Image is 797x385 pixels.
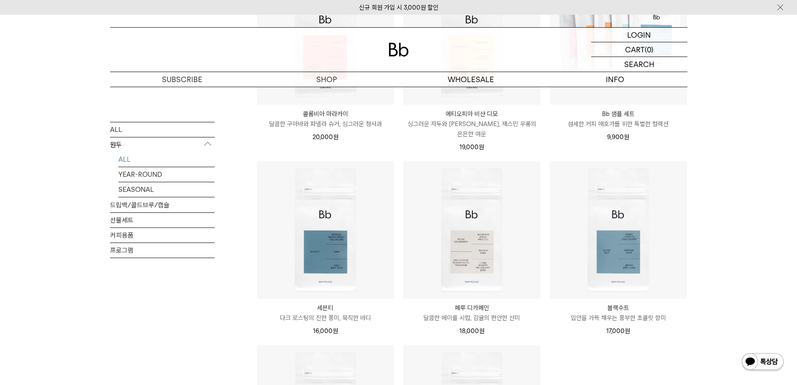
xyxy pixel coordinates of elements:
span: 원 [333,133,338,141]
p: (0) [645,42,653,57]
span: 9,900 [607,133,629,141]
p: 페루 디카페인 [403,303,541,313]
p: INFO [543,72,687,87]
a: 콜롬비아 마라카이 달콤한 구아바와 파넬라 슈거, 싱그러운 청사과 [257,109,394,129]
a: SUBSCRIBE [110,72,254,87]
span: 16,000 [313,327,338,335]
p: WHOLESALE [399,72,543,87]
img: 카카오톡 채널 1:1 채팅 버튼 [741,352,784,372]
p: 원두 [110,137,215,152]
p: CART [625,42,645,57]
span: 원 [479,327,484,335]
img: 로고 [389,43,409,57]
p: 콜롬비아 마라카이 [257,109,394,119]
p: LOGIN [627,28,651,42]
a: 선물세트 [110,212,215,227]
p: 블랙수트 [550,303,687,313]
span: 17,000 [606,327,630,335]
a: LOGIN [591,28,687,42]
p: 입안을 가득 채우는 풍부한 초콜릿 향미 [550,313,687,323]
p: Bb 샘플 세트 [550,109,687,119]
p: 달콤한 메이플 시럽, 감귤의 편안한 산미 [403,313,541,323]
a: SHOP [254,72,399,87]
span: 원 [479,143,484,151]
img: 세븐티 [257,161,394,299]
a: ALL [110,122,215,137]
a: CART (0) [591,42,687,57]
a: Bb 샘플 세트 섬세한 커피 애호가를 위한 특별한 컬렉션 [550,109,687,129]
span: 원 [624,133,629,141]
p: 싱그러운 자두와 [PERSON_NAME], 재스민 우롱의 은은한 여운 [403,119,541,139]
a: ALL [118,152,215,166]
p: 달콤한 구아바와 파넬라 슈거, 싱그러운 청사과 [257,119,394,129]
a: YEAR-ROUND [118,167,215,181]
a: 세븐티 다크 로스팅의 진한 풍미, 묵직한 바디 [257,303,394,323]
p: 에티오피아 비샨 디모 [403,109,541,119]
a: 신규 회원 가입 시 3,000원 할인 [359,4,438,11]
img: 페루 디카페인 [403,161,541,299]
a: 블랙수트 입안을 가득 채우는 풍부한 초콜릿 향미 [550,303,687,323]
p: 섬세한 커피 애호가를 위한 특별한 컬렉션 [550,119,687,129]
p: 세븐티 [257,303,394,313]
a: 프로그램 [110,243,215,257]
span: 19,000 [459,143,484,151]
p: SEARCH [624,57,654,72]
a: SEASONAL [118,182,215,196]
span: 20,000 [313,133,338,141]
p: 다크 로스팅의 진한 풍미, 묵직한 바디 [257,313,394,323]
a: 커피용품 [110,227,215,242]
span: 원 [625,327,630,335]
img: 블랙수트 [550,161,687,299]
span: 18,000 [459,327,484,335]
a: 페루 디카페인 달콤한 메이플 시럽, 감귤의 편안한 산미 [403,303,541,323]
span: 원 [333,327,338,335]
a: 드립백/콜드브루/캡슐 [110,197,215,212]
a: 에티오피아 비샨 디모 싱그러운 자두와 [PERSON_NAME], 재스민 우롱의 은은한 여운 [403,109,541,139]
